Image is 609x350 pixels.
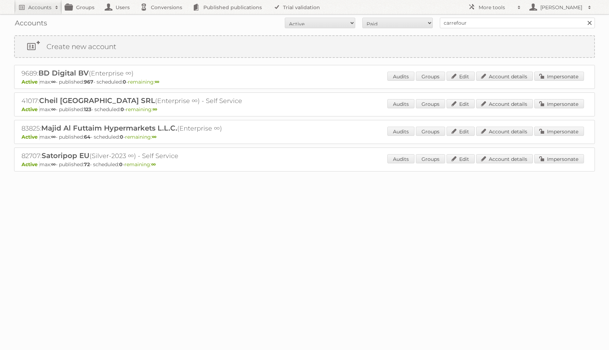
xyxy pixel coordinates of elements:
a: Edit [447,72,475,81]
h2: 83825: (Enterprise ∞) [21,124,268,133]
a: Groups [416,72,445,81]
span: Cheil [GEOGRAPHIC_DATA] SRL [39,96,155,105]
a: Account details [476,127,533,136]
span: remaining: [128,79,159,85]
strong: 72 [84,161,90,168]
a: Audits [387,72,414,81]
span: Active [21,106,39,113]
p: max: - published: - scheduled: - [21,134,588,140]
strong: ∞ [51,79,56,85]
p: max: - published: - scheduled: - [21,161,588,168]
a: Edit [447,154,475,163]
strong: 0 [119,161,123,168]
strong: ∞ [51,134,56,140]
a: Impersonate [534,72,584,81]
a: Edit [447,99,475,108]
h2: [PERSON_NAME] [539,4,584,11]
p: max: - published: - scheduled: - [21,106,588,113]
span: remaining: [124,161,156,168]
span: BD Digital BV [38,69,89,77]
strong: ∞ [155,79,159,85]
a: Audits [387,99,414,108]
a: Impersonate [534,99,584,108]
a: Audits [387,127,414,136]
a: Audits [387,154,414,163]
span: Majid Al Futtaim Hypermarkets L.L.C. [41,124,177,132]
strong: 123 [84,106,91,113]
span: Active [21,79,39,85]
strong: ∞ [153,106,157,113]
a: Impersonate [534,127,584,136]
h2: 41017: (Enterprise ∞) - Self Service [21,96,268,105]
strong: 0 [121,106,124,113]
p: max: - published: - scheduled: - [21,79,588,85]
span: remaining: [126,106,157,113]
strong: ∞ [152,134,156,140]
a: Create new account [15,36,594,57]
h2: More tools [479,4,514,11]
strong: 0 [123,79,126,85]
strong: ∞ [51,106,56,113]
a: Impersonate [534,154,584,163]
a: Edit [447,127,475,136]
a: Groups [416,99,445,108]
strong: ∞ [51,161,56,168]
span: Active [21,134,39,140]
strong: 64 [84,134,91,140]
h2: Accounts [28,4,51,11]
span: Satoripop EU [42,151,90,160]
strong: 0 [120,134,123,140]
a: Groups [416,154,445,163]
span: Active [21,161,39,168]
a: Groups [416,127,445,136]
a: Account details [476,154,533,163]
a: Account details [476,72,533,81]
span: remaining: [125,134,156,140]
strong: 967 [84,79,93,85]
a: Account details [476,99,533,108]
h2: 82707: (Silver-2023 ∞) - Self Service [21,151,268,161]
h2: 9689: (Enterprise ∞) [21,69,268,78]
strong: ∞ [151,161,156,168]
